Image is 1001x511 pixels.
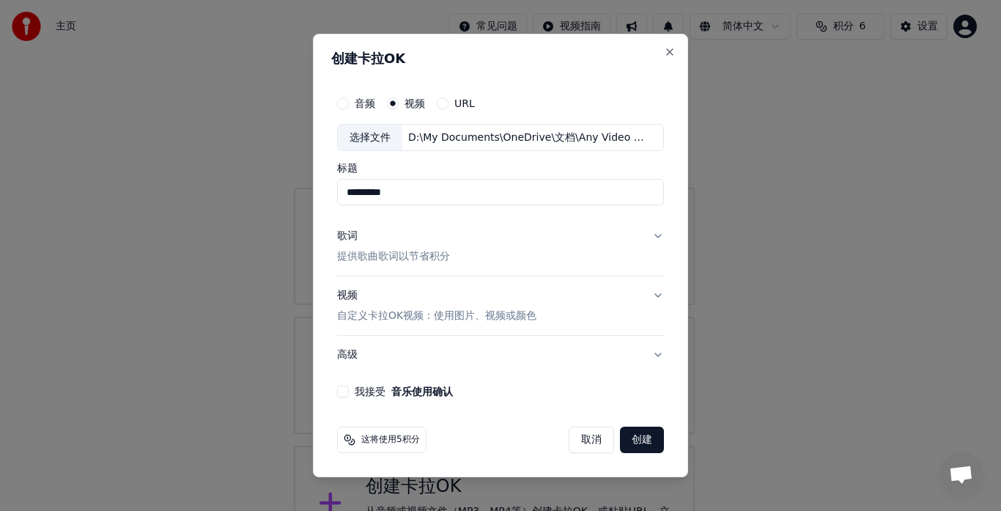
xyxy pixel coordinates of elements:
div: 歌词 [337,229,358,244]
button: 高级 [337,336,664,374]
label: 我接受 [355,386,453,397]
label: 标题 [337,163,664,174]
span: 这将使用5积分 [361,434,420,446]
div: 选择文件 [338,125,402,151]
button: 歌词提供歌曲歌词以节省积分 [337,218,664,276]
h2: 创建卡拉OK [331,52,670,65]
button: 创建 [620,427,664,453]
div: D:\My Documents\OneDrive\文档\Any Video Converter\Video Download\#單依純《開始懂了》演繹[PERSON_NAME]經典曲目 以獨特嗓... [402,130,651,145]
button: 视频自定义卡拉OK视频：使用图片、视频或颜色 [337,277,664,336]
p: 提供歌曲歌词以节省积分 [337,250,450,265]
p: 自定义卡拉OK视频：使用图片、视频或颜色 [337,309,536,323]
button: 取消 [569,427,614,453]
button: 我接受 [391,386,453,397]
label: URL [454,98,475,109]
div: 视频 [337,289,536,324]
label: 音频 [355,98,375,109]
label: 视频 [405,98,425,109]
